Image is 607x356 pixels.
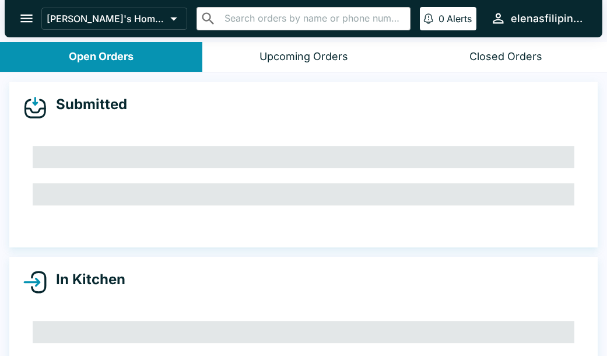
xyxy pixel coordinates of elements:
h4: In Kitchen [47,271,125,288]
button: open drawer [12,4,41,33]
p: 0 [438,13,444,25]
div: Open Orders [69,50,134,64]
div: Closed Orders [469,50,542,64]
button: elenasfilipinofoods [486,6,588,31]
button: [PERSON_NAME]'s Home of the Finest Filipino Foods [41,8,187,30]
div: Upcoming Orders [259,50,348,64]
p: [PERSON_NAME]'s Home of the Finest Filipino Foods [47,13,166,25]
p: Alerts [447,13,472,25]
input: Search orders by name or phone number [221,11,405,27]
div: elenasfilipinofoods [511,12,584,26]
h4: Submitted [47,96,127,113]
